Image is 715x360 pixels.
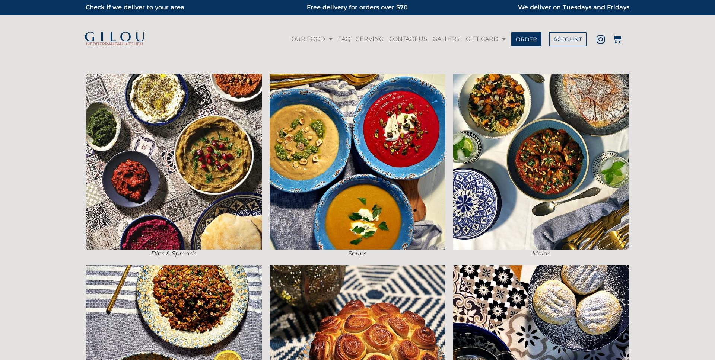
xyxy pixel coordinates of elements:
[86,74,262,250] img: Dips & Spreads
[269,250,445,258] figcaption: Soups
[269,2,445,13] h2: Free delivery for orders over $70
[86,250,262,258] figcaption: Dips & Spreads
[549,32,587,46] a: ACCOUNT
[387,30,429,48] a: CONTACT US
[431,30,462,48] a: GALLERY
[354,30,385,48] a: SERVING
[289,30,508,48] nav: Menu
[289,30,334,48] a: OUR FOOD
[453,2,629,13] h2: We deliver on Tuesdays and Fridays
[511,32,541,46] a: ORDER
[464,30,508,48] a: GIFT CARD
[453,250,629,258] figcaption: Mains
[553,36,582,42] span: ACCOUNT
[84,32,145,42] img: Gilou Logo
[336,30,352,48] a: FAQ
[86,4,184,11] a: Check if we deliver to your area
[516,36,537,42] span: ORDER
[82,42,147,46] h2: MEDITERRANEAN KITCHEN
[453,74,629,250] img: Mains
[270,74,445,250] img: Soups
